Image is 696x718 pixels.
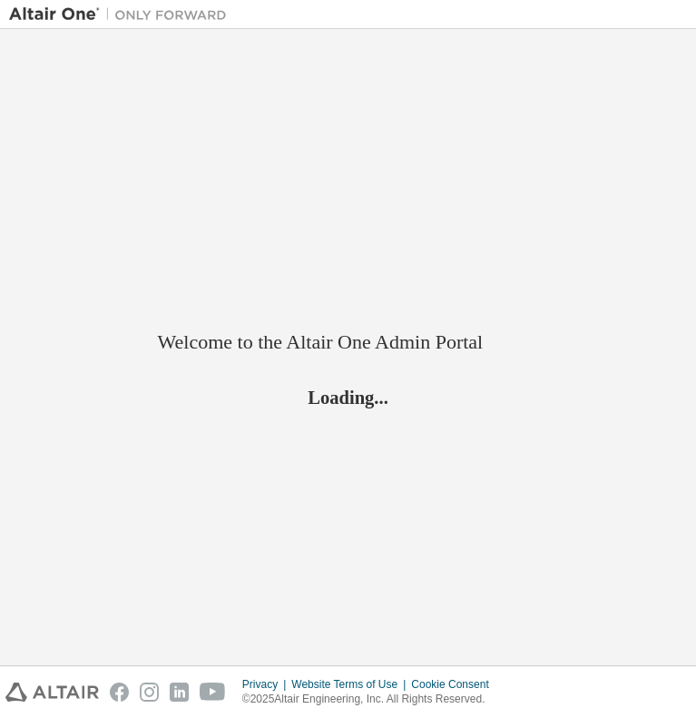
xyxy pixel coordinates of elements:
img: youtube.svg [200,683,226,702]
h2: Loading... [158,385,539,408]
img: Altair One [9,5,236,24]
h2: Welcome to the Altair One Admin Portal [158,329,539,355]
img: instagram.svg [140,683,159,702]
p: © 2025 Altair Engineering, Inc. All Rights Reserved. [242,692,500,707]
div: Privacy [242,677,291,692]
div: Website Terms of Use [291,677,411,692]
img: facebook.svg [110,683,129,702]
div: Cookie Consent [411,677,499,692]
img: altair_logo.svg [5,683,99,702]
img: linkedin.svg [170,683,189,702]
